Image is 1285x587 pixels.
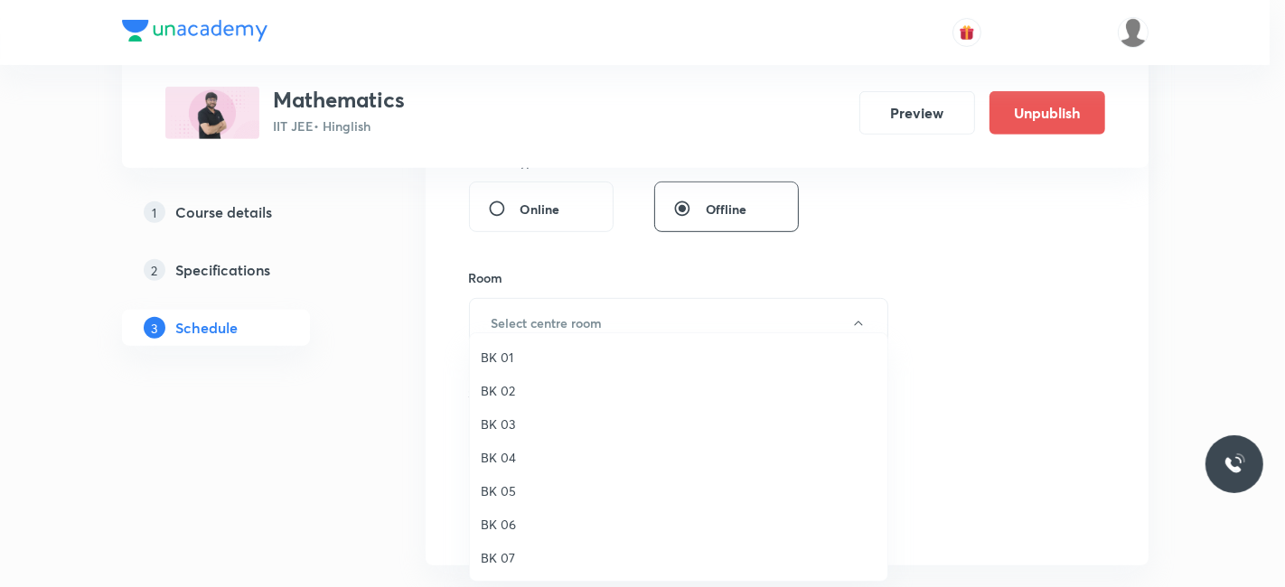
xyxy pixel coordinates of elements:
span: BK 05 [481,481,877,500]
span: BK 01 [481,348,877,367]
span: BK 04 [481,448,877,467]
span: BK 07 [481,548,877,567]
span: BK 06 [481,515,877,534]
span: BK 02 [481,381,877,400]
span: BK 03 [481,415,877,433]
